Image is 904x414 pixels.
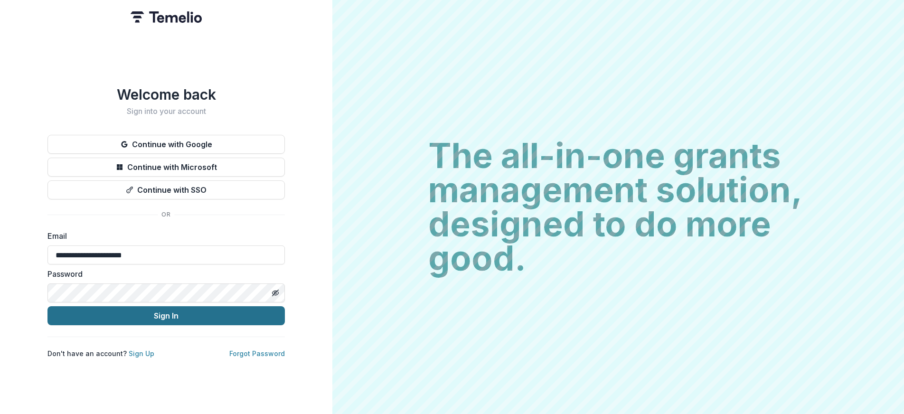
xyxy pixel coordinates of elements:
[47,348,154,358] p: Don't have an account?
[47,158,285,177] button: Continue with Microsoft
[47,268,279,280] label: Password
[47,306,285,325] button: Sign In
[47,135,285,154] button: Continue with Google
[47,180,285,199] button: Continue with SSO
[268,285,283,301] button: Toggle password visibility
[131,11,202,23] img: Temelio
[47,107,285,116] h2: Sign into your account
[47,230,279,242] label: Email
[129,349,154,358] a: Sign Up
[229,349,285,358] a: Forgot Password
[47,86,285,103] h1: Welcome back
